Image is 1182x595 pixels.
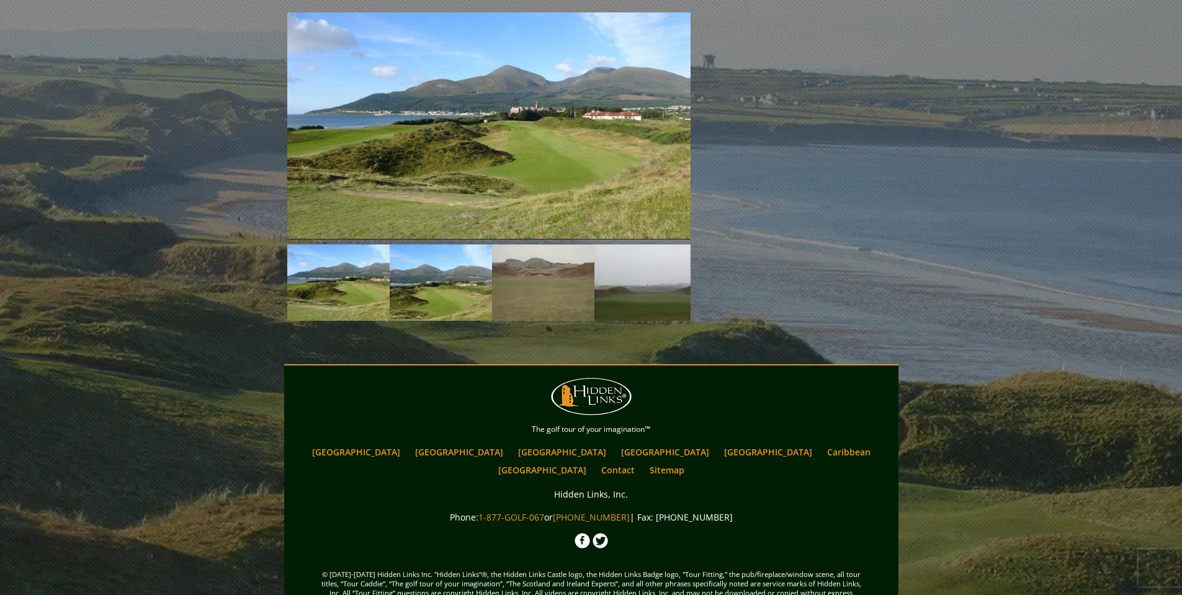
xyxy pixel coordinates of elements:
[409,443,509,461] a: [GEOGRAPHIC_DATA]
[287,486,895,502] p: Hidden Links, Inc.
[821,443,877,461] a: Caribbean
[306,443,406,461] a: [GEOGRAPHIC_DATA]
[287,423,895,436] p: The golf tour of your imagination™
[287,509,895,525] p: Phone: or | Fax: [PHONE_NUMBER]
[478,511,544,523] a: 1-877-GOLF-067
[492,461,593,479] a: [GEOGRAPHIC_DATA]
[553,511,630,523] a: [PHONE_NUMBER]
[575,533,590,548] img: Facebook
[615,443,715,461] a: [GEOGRAPHIC_DATA]
[595,461,641,479] a: Contact
[718,443,818,461] a: [GEOGRAPHIC_DATA]
[643,461,691,479] a: Sitemap
[593,533,608,548] img: Twitter
[512,443,612,461] a: [GEOGRAPHIC_DATA]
